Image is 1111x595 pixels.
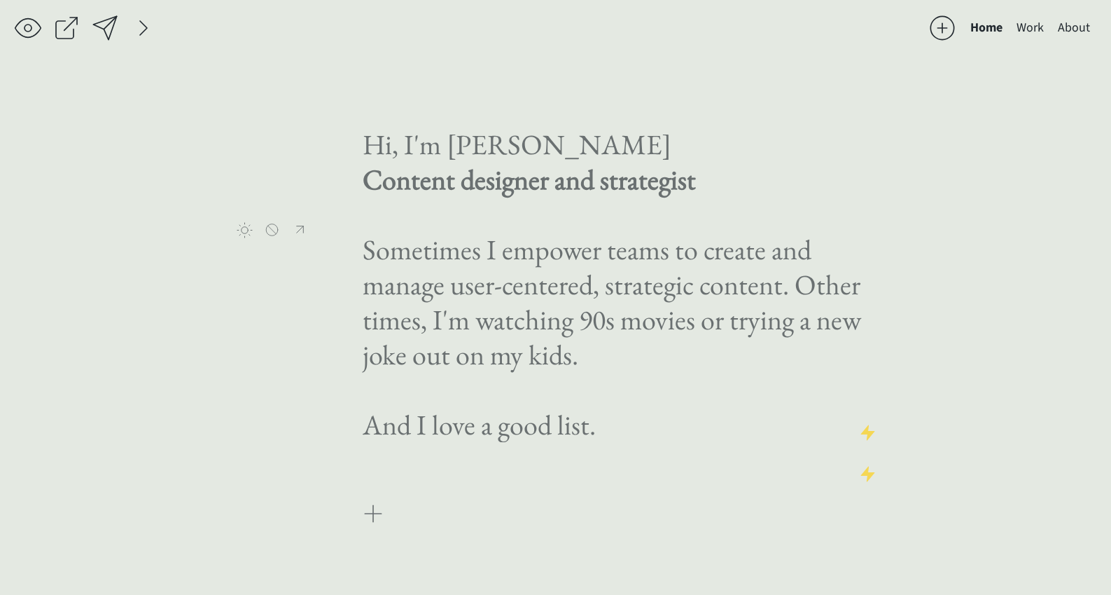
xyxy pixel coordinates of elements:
[363,127,879,442] h1: Hi, I'm [PERSON_NAME] Sometimes I empower teams to create and manage user-centered, strategic con...
[230,127,314,211] img: Matt Weston picture
[1009,14,1051,42] button: Work
[963,14,1009,42] button: Home
[363,161,696,198] strong: Content designer and strategist
[1051,14,1097,42] button: About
